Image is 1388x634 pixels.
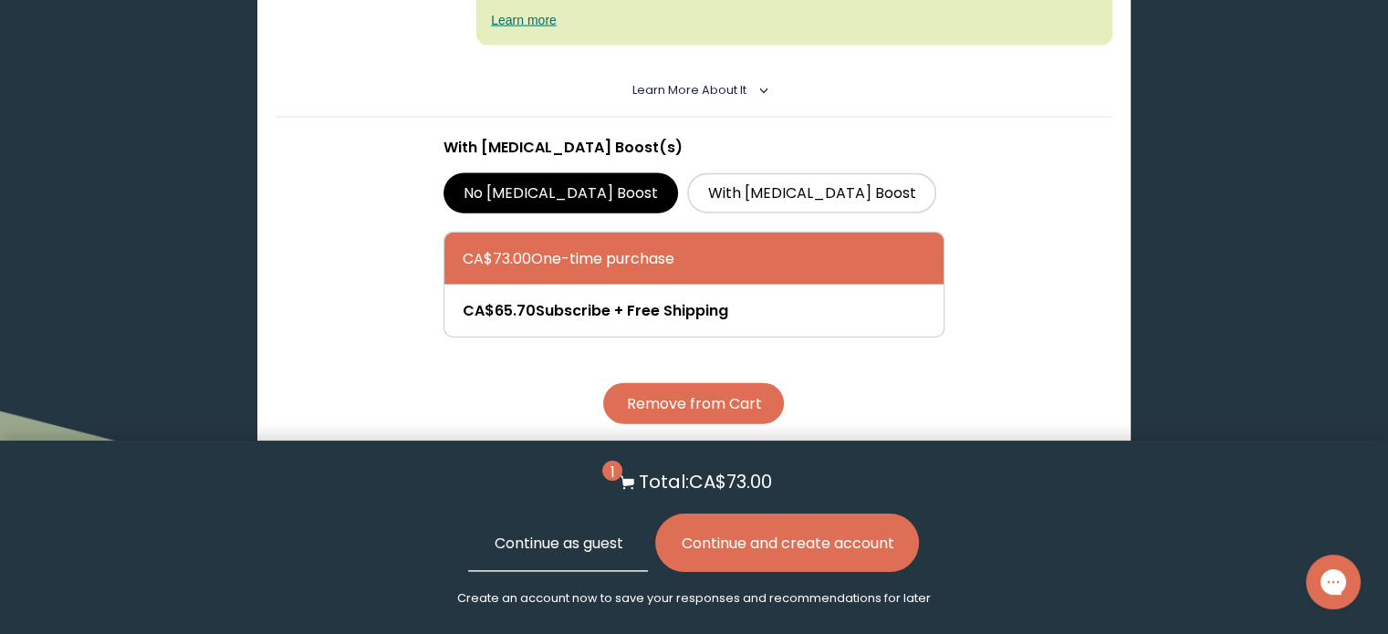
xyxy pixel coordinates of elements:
span: 1 [602,461,622,481]
label: With [MEDICAL_DATA] Boost [687,173,936,213]
iframe: Gorgias live chat messenger [1297,548,1370,616]
i: < [752,86,768,95]
p: Create an account now to save your responses and recommendations for later [457,590,931,607]
p: Total: CA$73.00 [639,468,772,495]
a: Learn more [491,13,557,27]
summary: Learn More About it < [632,82,756,99]
button: Remove from Cart [603,383,784,424]
button: Continue as guest [468,514,648,572]
p: With [MEDICAL_DATA] Boost(s) [444,136,945,159]
span: Learn More About it [632,82,746,98]
label: No [MEDICAL_DATA] Boost [444,173,679,213]
button: Continue and create account [655,514,919,572]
